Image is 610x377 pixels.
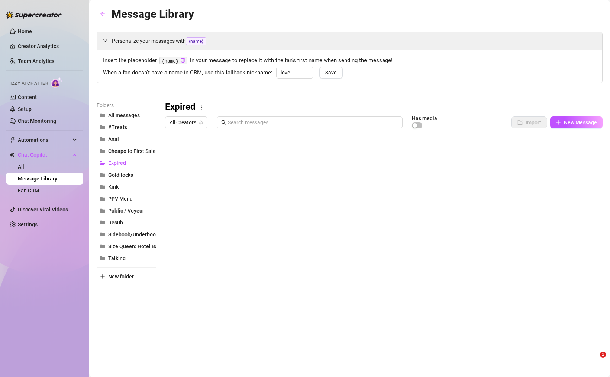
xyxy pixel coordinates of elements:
button: Anal [97,133,156,145]
span: arrow-left [100,11,105,16]
h3: Expired [165,101,196,113]
span: Automations [18,134,71,146]
a: Discover Viral Videos [18,207,68,213]
a: Chat Monitoring [18,118,56,124]
span: folder [100,208,105,213]
span: more [199,104,205,111]
span: plus [556,120,561,125]
a: Message Library [18,176,57,182]
a: Settings [18,221,38,227]
span: Insert the placeholder in your message to replace it with the fan’s first name when sending the m... [103,56,596,65]
span: folder [100,148,105,154]
span: {name} [186,37,206,45]
span: New folder [108,274,134,279]
img: logo-BBDzfeDw.svg [6,11,62,19]
button: Expired [97,157,156,169]
span: Izzy AI Chatter [10,80,48,87]
span: folder [100,232,105,237]
button: Goldilocks [97,169,156,181]
span: Goldilocks [108,172,133,178]
img: AI Chatter [51,77,62,88]
a: Setup [18,106,32,112]
span: folder [100,196,105,201]
span: When a fan doesn’t have a name in CRM, use this fallback nickname: [103,68,272,77]
span: copy [180,58,185,63]
span: New Message [564,119,597,125]
span: Kink [108,184,119,190]
button: New folder [97,271,156,282]
button: Resub [97,217,156,229]
span: Talking [108,255,126,261]
span: folder [100,125,105,130]
span: folder [100,244,105,249]
span: Sideboob/Underboob [108,231,159,237]
span: folder [100,256,105,261]
span: team [199,120,203,125]
button: Sideboob/Underboob [97,229,156,240]
article: Message Library [112,5,194,23]
span: PPV Menu [108,196,133,202]
button: Cheapo to First Sale [97,145,156,157]
article: Folders [97,101,156,109]
button: Public / Voyeur [97,205,156,217]
span: folder [100,184,105,189]
a: All [18,164,24,170]
a: Creator Analytics [18,40,77,52]
div: Personalize your messages with{name} [97,32,602,50]
span: folder [100,137,105,142]
span: expanded [103,38,107,43]
button: Size Queen: Hotel Bar/Table [97,240,156,252]
button: Import [511,116,547,128]
button: PPV Menu [97,193,156,205]
button: #Treats [97,121,156,133]
button: Talking [97,252,156,264]
code: {name} [159,57,187,65]
span: Public / Voyeur [108,208,144,214]
span: Personalize your messages with [112,37,596,45]
a: Fan CRM [18,188,39,194]
span: All Creators [170,117,203,128]
span: folder [100,220,105,225]
a: Home [18,28,32,34]
img: Chat Copilot [10,152,14,157]
span: Resub [108,220,123,226]
span: #Treats [108,124,127,130]
span: folder [100,172,105,178]
span: Cheapo to First Sale [108,148,156,154]
span: plus [100,274,105,279]
a: Team Analytics [18,58,54,64]
iframe: Intercom live chat [585,352,603,370]
a: Content [18,94,37,100]
span: Size Queen: Hotel Bar/Table [108,243,175,249]
button: All messages [97,109,156,121]
span: All messages [108,112,140,118]
button: Click to Copy [180,58,185,63]
button: Save [319,67,343,79]
span: 1 [600,352,606,358]
button: Kink [97,181,156,193]
span: folder [100,113,105,118]
button: New Message [550,116,603,128]
span: Chat Copilot [18,149,71,161]
span: Save [325,70,337,76]
span: thunderbolt [10,137,16,143]
span: folder-open [100,160,105,166]
span: Anal [108,136,119,142]
input: Search messages [228,118,398,127]
article: Has media [412,116,437,121]
span: search [221,120,226,125]
span: Expired [108,160,126,166]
